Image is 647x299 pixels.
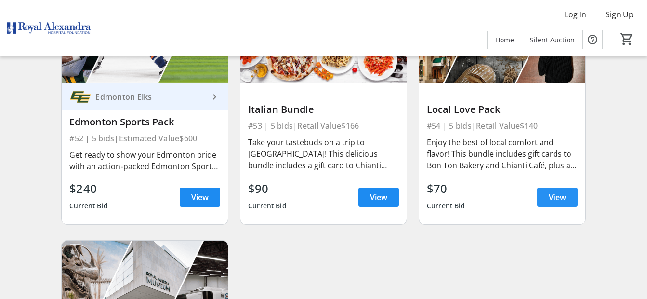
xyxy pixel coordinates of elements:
div: Edmonton Sports Pack [69,116,220,128]
button: Sign Up [598,7,641,22]
div: Current Bid [248,197,287,215]
span: View [370,191,387,203]
div: Edmonton Elks [92,92,209,102]
span: Sign Up [606,9,634,20]
span: Silent Auction [530,35,575,45]
a: Edmonton ElksEdmonton Elks [62,83,228,110]
a: View [180,188,220,207]
div: $70 [427,180,465,197]
div: $90 [248,180,287,197]
mat-icon: keyboard_arrow_right [209,91,220,103]
div: #52 | 5 bids | Estimated Value $600 [69,132,220,145]
span: View [191,191,209,203]
div: Take your tastebuds on a trip to [GEOGRAPHIC_DATA]! This delicious bundle includes a gift card to... [248,136,399,171]
img: Edmonton Elks [69,86,92,108]
a: Silent Auction [522,31,582,49]
div: Local Love Pack [427,104,578,115]
a: View [358,188,399,207]
div: $240 [69,180,108,197]
button: Log In [557,7,594,22]
span: View [549,191,566,203]
button: Help [583,30,602,49]
div: #53 | 5 bids | Retail Value $166 [248,119,399,133]
div: Get ready to show your Edmonton pride with an action‑packed Edmonton Sports Pack—a dream for any ... [69,149,220,172]
div: Current Bid [427,197,465,215]
span: Home [495,35,514,45]
a: View [537,188,578,207]
button: Cart [618,30,635,48]
a: Home [488,31,522,49]
div: #54 | 5 bids | Retail Value $140 [427,119,578,133]
span: Log In [565,9,586,20]
div: Italian Bundle [248,104,399,115]
img: Royal Alexandra Hospital Foundation's Logo [6,4,92,52]
div: Current Bid [69,197,108,215]
div: Enjoy the best of local comfort and flavor! This bundle includes gift cards to Bon Ton Bakery and... [427,136,578,171]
